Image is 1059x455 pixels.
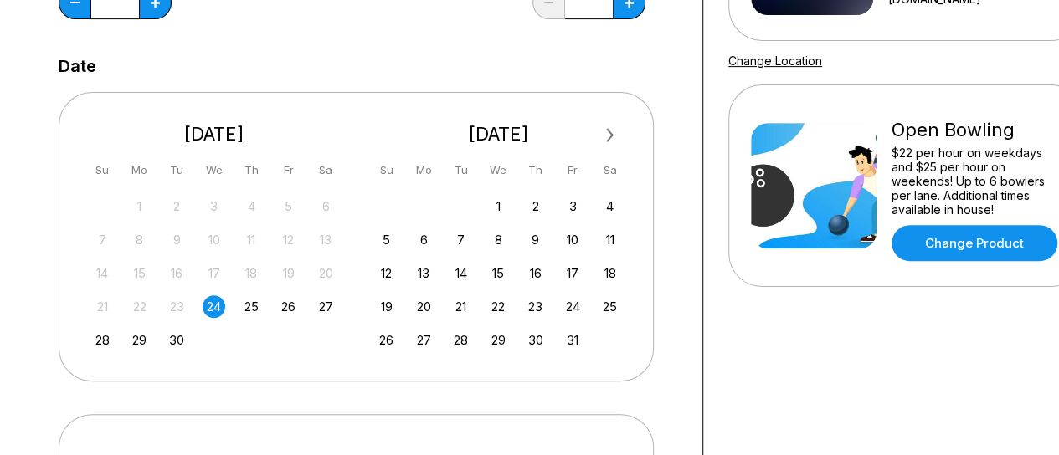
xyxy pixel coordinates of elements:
[128,262,151,284] div: Not available Monday, September 15th, 2025
[315,295,337,318] div: Choose Saturday, September 27th, 2025
[450,228,472,251] div: Choose Tuesday, October 7th, 2025
[487,295,510,318] div: Choose Wednesday, October 22nd, 2025
[892,225,1057,261] a: Change Product
[315,228,337,251] div: Not available Saturday, September 13th, 2025
[487,329,510,351] div: Choose Wednesday, October 29th, 2025
[524,228,547,251] div: Choose Thursday, October 9th, 2025
[562,159,584,181] div: Fr
[413,228,435,251] div: Choose Monday, October 6th, 2025
[524,262,547,284] div: Choose Thursday, October 16th, 2025
[91,262,114,284] div: Not available Sunday, September 14th, 2025
[128,295,151,318] div: Not available Monday, September 22nd, 2025
[315,195,337,217] div: Not available Saturday, September 6th, 2025
[128,195,151,217] div: Not available Monday, September 1st, 2025
[375,159,398,181] div: Su
[203,195,225,217] div: Not available Wednesday, September 3rd, 2025
[562,228,584,251] div: Choose Friday, October 10th, 2025
[375,329,398,351] div: Choose Sunday, October 26th, 2025
[599,295,621,318] div: Choose Saturday, October 25th, 2025
[373,193,625,351] div: month 2025-10
[562,329,584,351] div: Choose Friday, October 31st, 2025
[728,54,822,68] a: Change Location
[413,295,435,318] div: Choose Monday, October 20th, 2025
[240,195,263,217] div: Not available Thursday, September 4th, 2025
[89,193,340,351] div: month 2025-09
[166,228,188,251] div: Not available Tuesday, September 9th, 2025
[562,262,584,284] div: Choose Friday, October 17th, 2025
[85,123,344,146] div: [DATE]
[450,295,472,318] div: Choose Tuesday, October 21st, 2025
[277,295,300,318] div: Choose Friday, September 26th, 2025
[413,262,435,284] div: Choose Monday, October 13th, 2025
[91,329,114,351] div: Choose Sunday, September 28th, 2025
[315,159,337,181] div: Sa
[375,262,398,284] div: Choose Sunday, October 12th, 2025
[562,295,584,318] div: Choose Friday, October 24th, 2025
[562,195,584,217] div: Choose Friday, October 3rd, 2025
[203,262,225,284] div: Not available Wednesday, September 17th, 2025
[315,262,337,284] div: Not available Saturday, September 20th, 2025
[487,228,510,251] div: Choose Wednesday, October 8th, 2025
[413,159,435,181] div: Mo
[240,295,263,318] div: Choose Thursday, September 25th, 2025
[597,122,624,149] button: Next Month
[524,295,547,318] div: Choose Thursday, October 23rd, 2025
[487,262,510,284] div: Choose Wednesday, October 15th, 2025
[240,159,263,181] div: Th
[240,228,263,251] div: Not available Thursday, September 11th, 2025
[524,159,547,181] div: Th
[128,228,151,251] div: Not available Monday, September 8th, 2025
[375,228,398,251] div: Choose Sunday, October 5th, 2025
[369,123,629,146] div: [DATE]
[166,262,188,284] div: Not available Tuesday, September 16th, 2025
[487,195,510,217] div: Choose Wednesday, October 1st, 2025
[277,195,300,217] div: Not available Friday, September 5th, 2025
[277,159,300,181] div: Fr
[166,295,188,318] div: Not available Tuesday, September 23rd, 2025
[450,329,472,351] div: Choose Tuesday, October 28th, 2025
[751,123,877,248] img: Open Bowling
[599,159,621,181] div: Sa
[277,262,300,284] div: Not available Friday, September 19th, 2025
[203,295,225,318] div: Choose Wednesday, September 24th, 2025
[91,228,114,251] div: Not available Sunday, September 7th, 2025
[277,228,300,251] div: Not available Friday, September 12th, 2025
[166,195,188,217] div: Not available Tuesday, September 2nd, 2025
[450,159,472,181] div: Tu
[524,329,547,351] div: Choose Thursday, October 30th, 2025
[413,329,435,351] div: Choose Monday, October 27th, 2025
[524,195,547,217] div: Choose Thursday, October 2nd, 2025
[128,159,151,181] div: Mo
[59,57,96,75] label: Date
[91,159,114,181] div: Su
[599,195,621,217] div: Choose Saturday, October 4th, 2025
[166,329,188,351] div: Choose Tuesday, September 30th, 2025
[450,262,472,284] div: Choose Tuesday, October 14th, 2025
[128,329,151,351] div: Choose Monday, September 29th, 2025
[375,295,398,318] div: Choose Sunday, October 19th, 2025
[240,262,263,284] div: Not available Thursday, September 18th, 2025
[487,159,510,181] div: We
[166,159,188,181] div: Tu
[203,159,225,181] div: We
[599,262,621,284] div: Choose Saturday, October 18th, 2025
[91,295,114,318] div: Not available Sunday, September 21st, 2025
[599,228,621,251] div: Choose Saturday, October 11th, 2025
[203,228,225,251] div: Not available Wednesday, September 10th, 2025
